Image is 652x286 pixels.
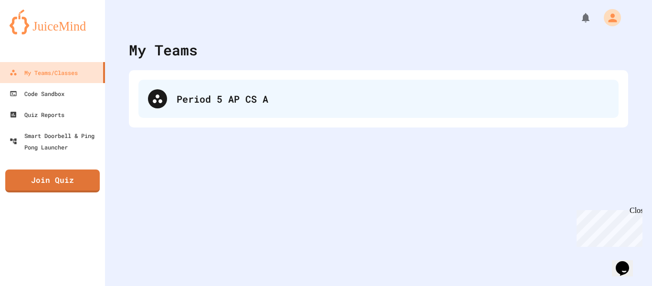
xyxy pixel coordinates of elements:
[612,248,642,276] iframe: chat widget
[10,130,101,153] div: Smart Doorbell & Ping Pong Launcher
[129,39,198,61] div: My Teams
[10,109,64,120] div: Quiz Reports
[573,206,642,247] iframe: chat widget
[594,7,623,29] div: My Account
[10,10,95,34] img: logo-orange.svg
[138,80,619,118] div: Period 5 AP CS A
[177,92,609,106] div: Period 5 AP CS A
[4,4,66,61] div: Chat with us now!Close
[10,67,78,78] div: My Teams/Classes
[10,88,64,99] div: Code Sandbox
[562,10,594,26] div: My Notifications
[5,169,100,192] a: Join Quiz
